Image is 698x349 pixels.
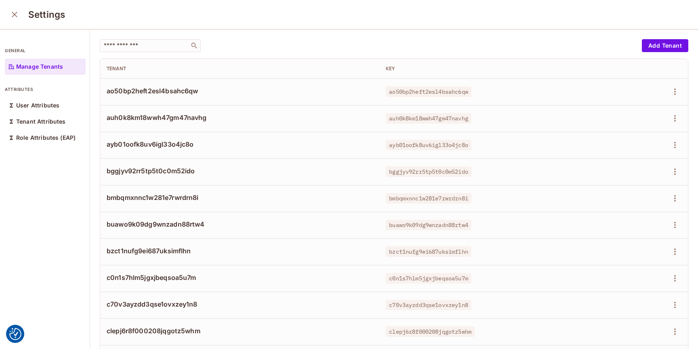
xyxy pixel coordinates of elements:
p: attributes [5,86,86,93]
button: Add Tenant [642,39,688,52]
span: ao50bp2heft2esl4bsahc6qw [386,86,471,97]
span: bmbqmxnnc1w281e7rwrdrn8i [386,193,471,204]
span: bzct1nufg9ei687uksimflhn [386,246,471,257]
p: Manage Tenants [16,63,63,70]
span: clepj6r8f000208jqgotz5whm [386,326,475,337]
img: Revisit consent button [9,328,21,340]
span: c70v3ayzdd3qse1ovxzey1n8 [107,300,373,309]
p: Tenant Attributes [16,118,66,125]
button: close [6,6,23,23]
p: general [5,47,86,54]
p: Role Attributes (EAP) [16,135,76,141]
span: buawo9k09dg9wnzadn88rtw4 [107,220,373,229]
span: ayb01oofk8uv6igl33o4jc8o [107,140,373,149]
span: c0n1s7hlm5jgxjbeqsoa5u7m [107,273,373,282]
h3: Settings [28,9,65,20]
span: bggjyv92rr5tp5t0c0m52ido [386,166,471,177]
span: bzct1nufg9ei687uksimflhn [107,246,373,255]
p: User Attributes [16,102,59,109]
span: ayb01oofk8uv6igl33o4jc8o [386,140,471,150]
span: auh0k8km18wwh47gm47navhg [107,113,373,122]
span: buawo9k09dg9wnzadn88rtw4 [386,220,471,230]
span: clepj6r8f000208jqgotz5whm [107,326,373,335]
span: auh0k8km18wwh47gm47navhg [386,113,471,124]
span: bggjyv92rr5tp5t0c0m52ido [107,166,373,175]
span: bmbqmxnnc1w281e7rwrdrn8i [107,193,373,202]
div: Key [386,65,619,72]
span: ao50bp2heft2esl4bsahc6qw [107,86,373,95]
span: c70v3ayzdd3qse1ovxzey1n8 [386,300,471,310]
span: c0n1s7hlm5jgxjbeqsoa5u7m [386,273,471,284]
div: Tenant [107,65,373,72]
button: Consent Preferences [9,328,21,340]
